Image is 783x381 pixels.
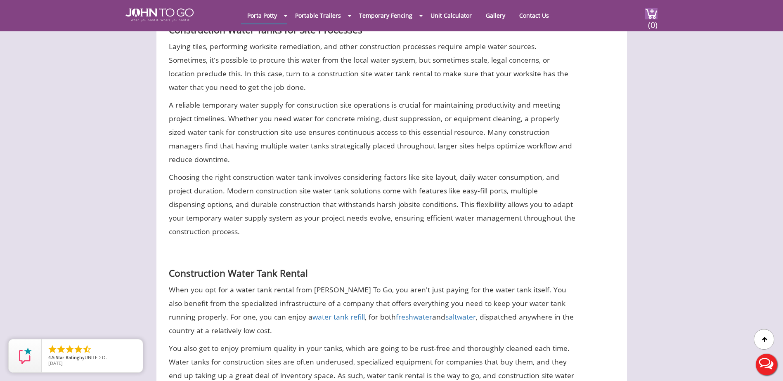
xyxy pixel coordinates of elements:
[48,354,54,360] span: 4.5
[169,267,308,280] strong: Construction Water Tank Rental
[645,8,658,19] img: cart a
[289,7,347,24] a: Portable Trailers
[17,348,33,364] img: Review Rating
[73,344,83,354] li: 
[65,344,75,354] li: 
[56,344,66,354] li: 
[241,7,283,24] a: Porta Potty
[47,344,57,354] li: 
[169,170,575,238] p: Choosing the right construction water tank involves considering factors like site layout, daily w...
[396,312,432,322] a: freshwater
[85,354,107,360] span: UNITED O.
[445,312,476,322] a: saltwater
[169,283,575,337] p: When you opt for a water tank rental from [PERSON_NAME] To Go, you aren't just paying for the wat...
[169,98,575,166] p: A reliable temporary water supply for construction site operations is crucial for maintaining pro...
[125,8,194,21] img: JOHN to go
[48,360,63,366] span: [DATE]
[480,7,511,24] a: Gallery
[353,7,419,24] a: Temporary Fencing
[48,355,136,361] span: by
[513,7,555,24] a: Contact Us
[56,354,79,360] span: Star Rating
[648,13,658,31] span: (0)
[312,312,365,322] a: water tank refill
[424,7,478,24] a: Unit Calculator
[169,40,575,94] p: Laying tiles, performing worksite remediation, and other construction processes require ample wat...
[82,344,92,354] li: 
[750,348,783,381] button: Live Chat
